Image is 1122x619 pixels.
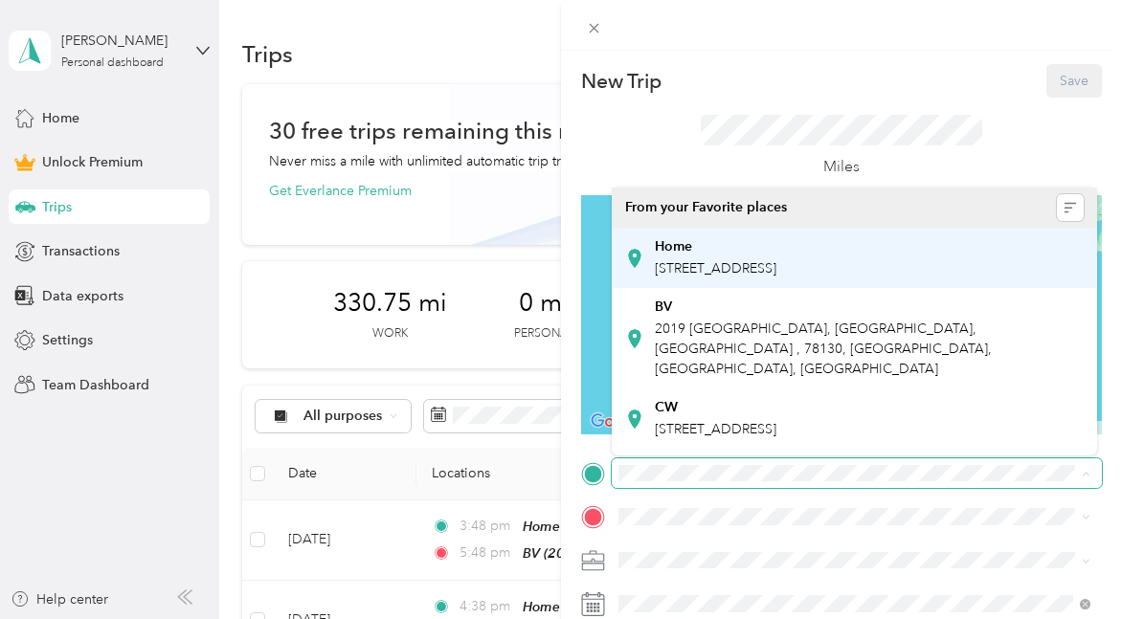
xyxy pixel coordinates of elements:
strong: CW [655,399,678,416]
strong: Home [655,238,692,255]
a: Open this area in Google Maps (opens a new window) [586,409,649,434]
strong: BV [655,298,672,316]
span: From your Favorite places [625,199,787,216]
span: 2019 [GEOGRAPHIC_DATA], [GEOGRAPHIC_DATA], [GEOGRAPHIC_DATA] , 78130, [GEOGRAPHIC_DATA], [GEOGRAP... [655,321,992,377]
iframe: Everlance-gr Chat Button Frame [1015,512,1122,619]
span: [STREET_ADDRESS] [655,260,776,276]
p: Miles [823,155,860,179]
img: Google [586,409,649,434]
span: [STREET_ADDRESS] [655,421,776,437]
p: New Trip [581,68,662,95]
